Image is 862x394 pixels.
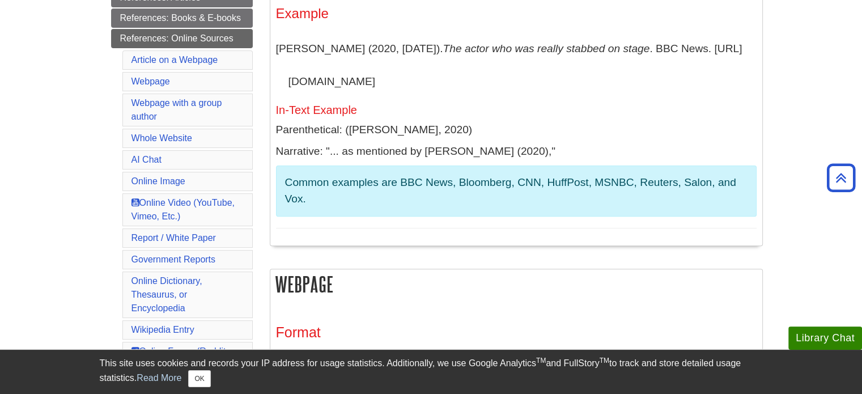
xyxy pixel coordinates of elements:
[276,32,757,98] p: [PERSON_NAME] (2020, [DATE]). . BBC News. [URL][DOMAIN_NAME]
[111,29,253,48] a: References: Online Sources
[100,357,763,387] div: This site uses cookies and records your IP address for usage statistics. Additionally, we use Goo...
[131,55,218,65] a: Article on a Webpage
[131,325,194,334] a: Wikipedia Entry
[188,370,210,387] button: Close
[823,170,859,185] a: Back to Top
[111,9,253,28] a: References: Books & E-books
[137,373,181,383] a: Read More
[131,133,192,143] a: Whole Website
[536,357,546,365] sup: TM
[276,143,757,160] p: Narrative: "... as mentioned by [PERSON_NAME] (2020),"
[285,175,748,207] p: Common examples are BBC News, Bloomberg, CNN, HuffPost, MSNBC, Reuters, Salon, and Vox.
[131,77,170,86] a: Webpage
[276,122,757,138] p: Parenthetical: ([PERSON_NAME], 2020)
[443,43,650,54] i: The actor who was really stabbed on stage
[131,98,222,121] a: Webpage with a group author
[131,176,185,186] a: Online Image
[788,327,862,350] button: Library Chat
[131,276,202,313] a: Online Dictionary, Thesaurus, or Encyclopedia
[276,6,757,21] h4: Example
[276,324,757,341] h3: Format
[131,155,162,164] a: AI Chat
[131,198,235,221] a: Online Video (YouTube, Vimeo, Etc.)
[600,357,609,365] sup: TM
[270,269,762,299] h2: Webpage
[131,346,228,370] a: Online Forum (Reddit, Etc.)
[131,255,216,264] a: Government Reports
[276,104,757,116] h5: In-Text Example
[131,233,216,243] a: Report / White Paper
